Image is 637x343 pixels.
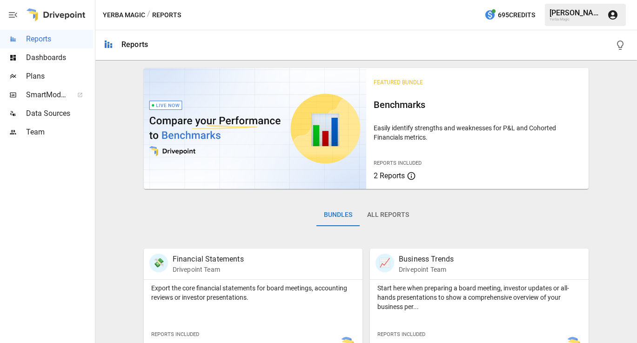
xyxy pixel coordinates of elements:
button: Yerba Magic [103,9,145,21]
p: Start here when preparing a board meeting, investor updates or all-hands presentations to show a ... [377,283,581,311]
img: video thumbnail [144,68,366,189]
span: 695 Credits [498,9,535,21]
div: 📈 [375,254,394,272]
span: Reports Included [374,160,422,166]
div: 💸 [149,254,168,272]
p: Export the core financial statements for board meetings, accounting reviews or investor presentat... [151,283,355,302]
div: [PERSON_NAME] [550,8,602,17]
span: Team [26,127,93,138]
span: Featured Bundle [374,79,423,86]
span: Data Sources [26,108,93,119]
button: All Reports [360,204,416,226]
span: Reports Included [377,331,425,337]
p: Drivepoint Team [173,265,244,274]
div: / [147,9,150,21]
p: Business Trends [399,254,454,265]
button: 695Credits [481,7,539,24]
span: Reports [26,34,93,45]
span: Reports Included [151,331,199,337]
div: Reports [121,40,148,49]
p: Financial Statements [173,254,244,265]
div: Yerba Magic [550,17,602,21]
span: Plans [26,71,93,82]
span: ™ [67,88,73,100]
span: SmartModel [26,89,67,101]
h6: Benchmarks [374,97,581,112]
button: Bundles [316,204,360,226]
p: Drivepoint Team [399,265,454,274]
p: Easily identify strengths and weaknesses for P&L and Cohorted Financials metrics. [374,123,581,142]
span: 2 Reports [374,171,405,180]
span: Dashboards [26,52,93,63]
